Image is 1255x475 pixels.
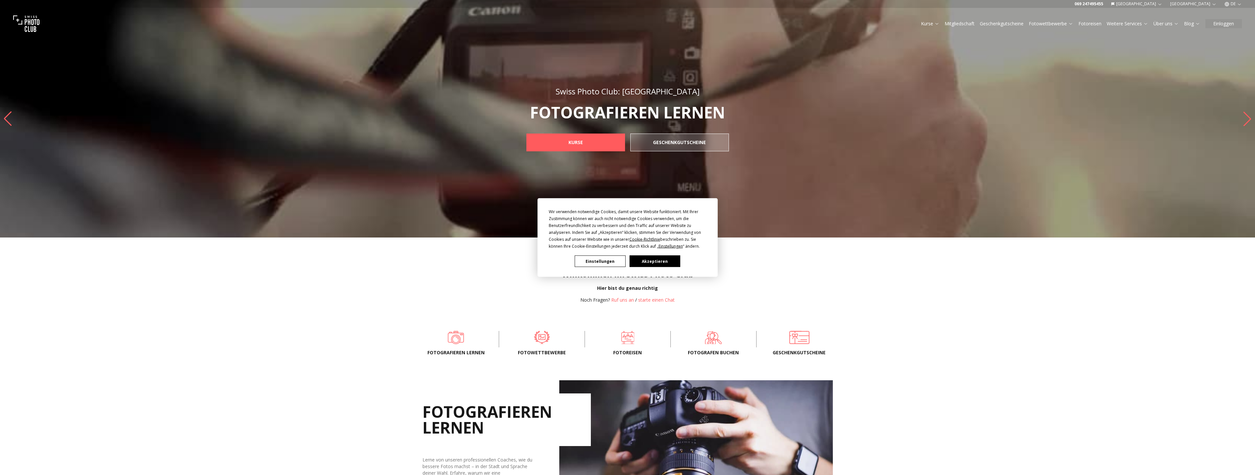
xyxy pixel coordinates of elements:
button: Akzeptieren [629,256,680,267]
div: Wir verwenden notwendige Cookies, damit unsere Website funktioniert. Mit Ihrer Zustimmung können ... [549,208,707,250]
span: Einstellungen [659,243,683,249]
span: Cookie-Richtlinie [629,237,660,242]
button: Einstellungen [575,256,625,267]
div: Cookie Consent Prompt [537,198,717,277]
